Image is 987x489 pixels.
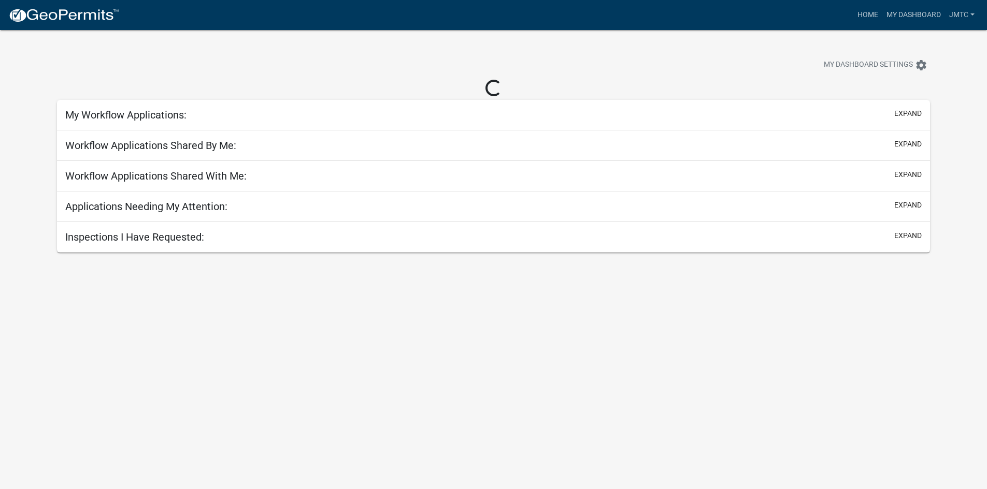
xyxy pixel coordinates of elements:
[894,169,922,180] button: expand
[824,59,913,71] span: My Dashboard Settings
[894,139,922,150] button: expand
[65,139,236,152] h5: Workflow Applications Shared By Me:
[853,5,882,25] a: Home
[894,108,922,119] button: expand
[894,200,922,211] button: expand
[65,200,227,213] h5: Applications Needing My Attention:
[915,59,927,71] i: settings
[65,231,204,243] h5: Inspections I Have Requested:
[65,109,187,121] h5: My Workflow Applications:
[816,55,936,75] button: My Dashboard Settingssettings
[882,5,945,25] a: My Dashboard
[65,170,247,182] h5: Workflow Applications Shared With Me:
[945,5,979,25] a: JMTC
[894,230,922,241] button: expand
